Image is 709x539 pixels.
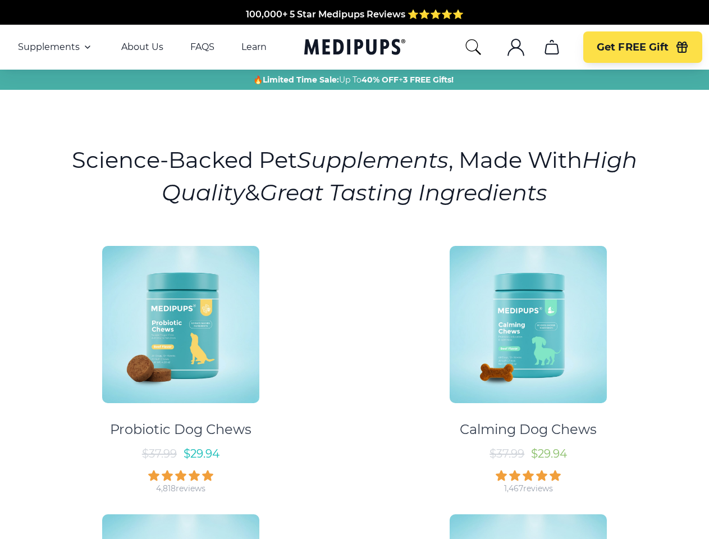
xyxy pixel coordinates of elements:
[142,447,177,460] span: $ 37.99
[246,9,464,20] span: 100,000+ 5 Star Medipups Reviews ⭐️⭐️⭐️⭐️⭐️
[121,42,163,53] a: About Us
[538,34,565,61] button: cart
[583,31,702,63] button: Get FREE Gift
[464,38,482,56] button: search
[12,236,350,494] a: Probiotic Dog Chews - MedipupsProbiotic Dog Chews$37.99$29.944,818reviews
[156,483,205,494] div: 4,818 reviews
[241,42,267,53] a: Learn
[184,447,219,460] span: $ 29.94
[304,36,405,60] a: Medipups
[531,447,567,460] span: $ 29.94
[18,40,94,54] button: Supplements
[253,74,454,85] span: 🔥 Up To +
[71,144,638,209] h1: Science-Backed Pet , Made With &
[460,421,597,438] div: Calming Dog Chews
[168,22,541,33] span: Made In The [GEOGRAPHIC_DATA] from domestic & globally sourced ingredients
[102,246,259,403] img: Probiotic Dog Chews - Medipups
[504,483,553,494] div: 1,467 reviews
[18,42,80,53] span: Supplements
[360,236,698,494] a: Calming Dog Chews - MedipupsCalming Dog Chews$37.99$29.941,467reviews
[490,447,524,460] span: $ 37.99
[597,41,669,54] span: Get FREE Gift
[190,42,214,53] a: FAQS
[450,246,607,403] img: Calming Dog Chews - Medipups
[297,146,449,173] i: Supplements
[260,179,547,206] i: Great Tasting Ingredients
[502,34,529,61] button: account
[110,421,251,438] div: Probiotic Dog Chews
